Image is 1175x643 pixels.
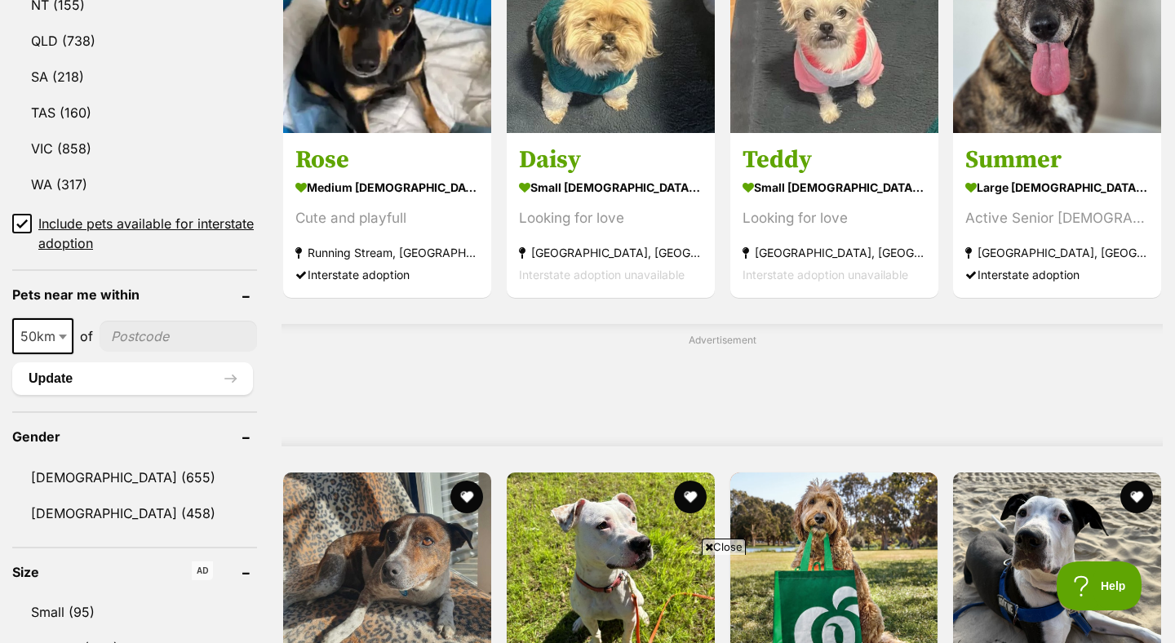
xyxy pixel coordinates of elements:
div: Looking for love [519,207,703,229]
header: Gender [12,429,257,444]
a: Rose medium [DEMOGRAPHIC_DATA] Dog Cute and playfull Running Stream, [GEOGRAPHIC_DATA] Interstate... [283,132,491,298]
a: Daisy small [DEMOGRAPHIC_DATA] Dog Looking for love [GEOGRAPHIC_DATA], [GEOGRAPHIC_DATA] Intersta... [507,132,715,298]
h3: Daisy [519,144,703,175]
span: AD [192,561,213,580]
span: 50km [12,318,73,354]
a: Include pets available for interstate adoption [12,214,257,253]
a: VIC (858) [12,131,257,166]
strong: small [DEMOGRAPHIC_DATA] Dog [743,175,926,199]
div: Looking for love [743,207,926,229]
strong: small [DEMOGRAPHIC_DATA] Dog [519,175,703,199]
span: Close [702,539,746,555]
span: Interstate adoption unavailable [743,268,908,282]
span: Interstate adoption unavailable [519,268,685,282]
strong: [GEOGRAPHIC_DATA], [GEOGRAPHIC_DATA] [743,242,926,264]
div: Interstate adoption [965,264,1149,286]
strong: large [DEMOGRAPHIC_DATA] Dog [965,175,1149,199]
a: Small (95) [12,595,257,629]
span: of [80,326,93,346]
span: 50km [14,325,72,348]
div: Cute and playfull [295,207,479,229]
button: favourite [1120,481,1153,513]
div: Interstate adoption [295,264,479,286]
h3: Rose [295,144,479,175]
h3: Teddy [743,144,926,175]
a: [DEMOGRAPHIC_DATA] (458) [12,496,257,530]
header: Pets near me within [12,287,257,302]
input: postcode [100,321,257,352]
strong: medium [DEMOGRAPHIC_DATA] Dog [295,175,479,199]
a: Summer large [DEMOGRAPHIC_DATA] Dog Active Senior [DEMOGRAPHIC_DATA] [GEOGRAPHIC_DATA], [GEOGRAPH... [953,132,1161,298]
div: Advertisement [282,324,1163,447]
strong: [GEOGRAPHIC_DATA], [GEOGRAPHIC_DATA] [965,242,1149,264]
header: Size [12,565,257,579]
button: favourite [450,481,483,513]
span: Include pets available for interstate adoption [38,214,257,253]
strong: [GEOGRAPHIC_DATA], [GEOGRAPHIC_DATA] [519,242,703,264]
button: Update [12,362,253,395]
a: WA (317) [12,167,257,202]
iframe: Advertisement [722,429,723,430]
iframe: Help Scout Beacon - Open [1057,561,1142,610]
a: Teddy small [DEMOGRAPHIC_DATA] Dog Looking for love [GEOGRAPHIC_DATA], [GEOGRAPHIC_DATA] Intersta... [730,132,938,298]
a: TAS (160) [12,95,257,130]
strong: Running Stream, [GEOGRAPHIC_DATA] [295,242,479,264]
button: favourite [674,481,707,513]
a: QLD (738) [12,24,257,58]
iframe: Advertisement [192,561,983,635]
h3: Summer [965,144,1149,175]
a: SA (218) [12,60,257,94]
a: [DEMOGRAPHIC_DATA] (655) [12,460,257,494]
div: Active Senior [DEMOGRAPHIC_DATA] [965,207,1149,229]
